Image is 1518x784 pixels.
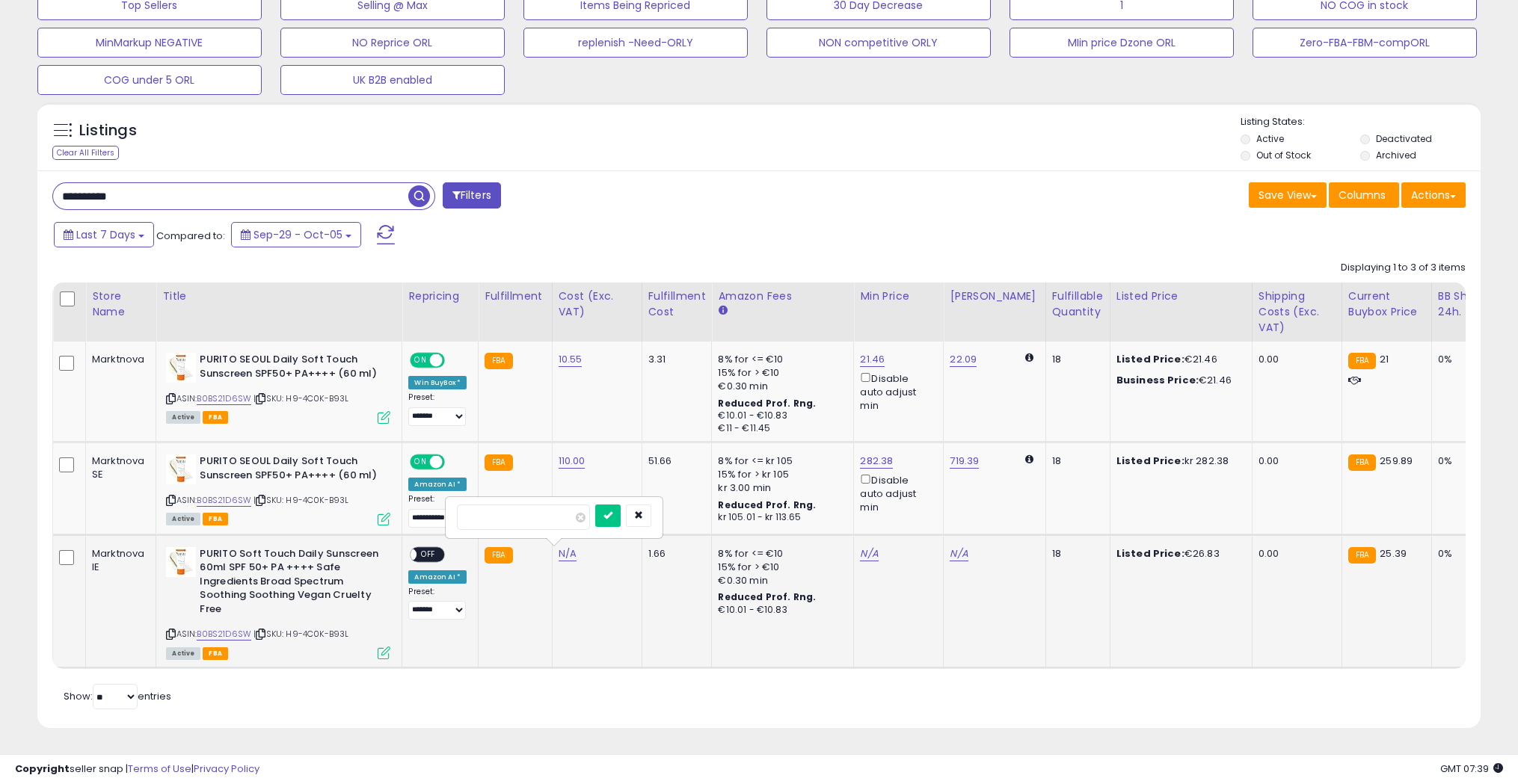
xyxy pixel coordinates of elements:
a: 21.46 [860,352,885,367]
div: Marktnova IE [92,547,144,574]
div: Shipping Costs (Exc. VAT) [1259,288,1336,336]
div: €0.30 min [718,574,842,587]
span: Sep-29 - Oct-05 [253,227,342,242]
button: Actions [1401,182,1466,208]
div: 8% for <= €10 [718,353,842,366]
span: FBA [203,411,228,424]
a: N/A [950,546,968,561]
a: N/A [860,546,878,561]
span: | SKU: H9-4C0K-B93L [253,494,348,506]
div: 3.31 [648,353,701,366]
div: ASIN: [166,353,390,422]
a: 10.55 [559,352,583,367]
span: OFF [443,456,467,469]
div: 18 [1052,353,1098,366]
img: 31IHyK23hRL._SL40_.jpg [166,353,196,383]
button: Save View [1249,182,1327,208]
div: €21.46 [1116,353,1241,366]
div: ASIN: [166,454,390,524]
div: Marktnova SE [92,454,144,481]
div: Displaying 1 to 3 of 3 items [1341,261,1466,275]
span: | SKU: H9-4C0K-B93L [253,628,348,640]
span: All listings currently available for purchase on Amazon [166,647,200,660]
button: MinMarkup NEGATIVE [37,28,262,58]
div: Disable auto adjust min [860,370,932,413]
a: B0BS21D6SW [197,628,251,641]
b: PURITO SEOUL Daily Soft Touch Sunscreen SPF50+ PA++++ (60 ml) [200,454,381,486]
div: Clear All Filters [52,146,119,160]
b: PURITO SEOUL Daily Soft Touch Sunscreen SPF50+ PA++++ (60 ml) [200,353,381,384]
span: Columns [1339,188,1386,203]
a: 282.38 [860,454,893,469]
span: ON [412,354,431,367]
b: Listed Price: [1116,352,1184,366]
div: Win BuyBox * [408,376,467,389]
div: Title [162,288,396,304]
b: Reduced Prof. Rng. [718,397,816,410]
small: FBA [1348,547,1376,564]
img: 31IHyK23hRL._SL40_.jpg [166,547,196,577]
label: Archived [1376,149,1416,161]
button: replenish -Need-ORLY [523,28,748,58]
small: FBA [485,353,512,369]
div: 0.00 [1259,454,1330,468]
div: Preset: [408,392,467,425]
a: 110.00 [559,454,586,469]
img: 31IHyK23hRL._SL40_.jpg [166,454,196,484]
small: FBA [1348,454,1376,471]
span: 259.89 [1380,454,1413,468]
strong: Copyright [15,762,70,776]
label: Out of Stock [1256,149,1311,161]
span: FBA [203,647,228,660]
div: €26.83 [1116,547,1241,561]
a: Terms of Use [128,762,191,776]
span: Last 7 Days [76,227,135,242]
b: Business Price: [1116,373,1199,387]
div: Preset: [408,587,467,620]
span: All listings currently available for purchase on Amazon [166,513,200,525]
span: FBA [203,513,228,525]
div: 15% for > €10 [718,366,842,380]
div: Marktnova [92,353,144,366]
button: COG under 5 ORL [37,65,262,95]
div: €0.30 min [718,380,842,393]
span: ON [412,456,431,469]
div: 0.00 [1259,353,1330,366]
div: Current Buybox Price [1348,288,1425,320]
span: OFF [417,548,441,561]
div: 18 [1052,454,1098,468]
button: NO Reprice ORL [280,28,505,58]
b: Reduced Prof. Rng. [718,590,816,603]
label: Active [1256,132,1284,145]
span: 2025-10-13 07:39 GMT [1440,762,1503,776]
span: | SKU: H9-4C0K-B93L [253,392,348,404]
button: Zero-FBA-FBM-compORL [1253,28,1477,58]
div: 0% [1438,353,1487,366]
span: All listings currently available for purchase on Amazon [166,411,200,424]
div: 15% for > kr 105 [718,468,842,481]
button: MIin price Dzone ORL [1010,28,1234,58]
span: 25.39 [1380,546,1407,561]
a: Privacy Policy [194,762,259,776]
a: B0BS21D6SW [197,392,251,405]
span: 21 [1380,352,1389,366]
small: FBA [1348,353,1376,369]
span: Compared to: [156,229,225,243]
button: UK B2B enabled [280,65,505,95]
div: 1.66 [648,547,701,561]
span: OFF [443,354,467,367]
div: Min Price [860,288,937,304]
div: Fulfillable Quantity [1052,288,1104,320]
small: Amazon Fees. [718,304,727,318]
div: Cost (Exc. VAT) [559,288,636,320]
label: Deactivated [1376,132,1432,145]
b: Listed Price: [1116,454,1184,468]
div: Repricing [408,288,472,304]
div: BB Share 24h. [1438,288,1493,320]
button: NON competitive ORLY [766,28,991,58]
div: 51.66 [648,454,701,468]
div: 0% [1438,547,1487,561]
b: Reduced Prof. Rng. [718,499,816,511]
b: Listed Price: [1116,546,1184,561]
div: ASIN: [166,547,390,658]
